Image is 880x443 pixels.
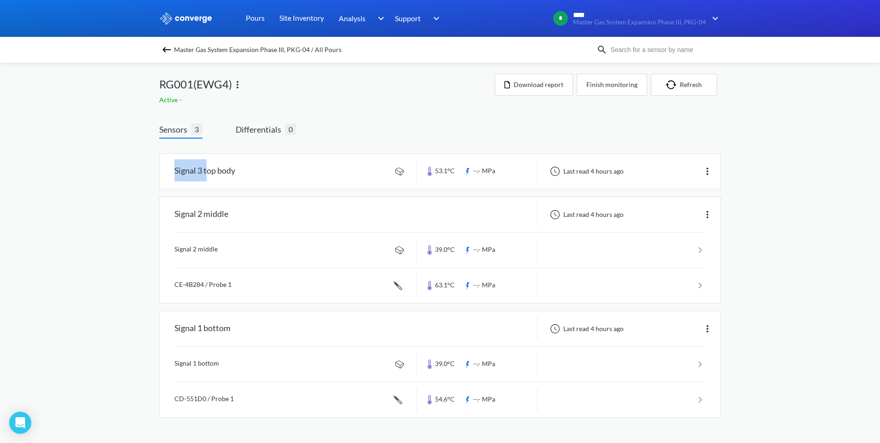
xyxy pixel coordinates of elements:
span: 0 [285,123,296,135]
div: Signal 1 bottom [174,317,231,341]
div: Open Intercom Messenger [9,412,31,434]
button: Refresh [651,74,717,96]
img: icon-search.svg [596,44,608,55]
span: Differentials [236,123,285,136]
span: Support [395,12,421,24]
img: icon-file.svg [504,81,510,88]
button: Finish monitoring [577,74,647,96]
img: backspace.svg [161,44,172,55]
span: Analysis [339,12,365,24]
div: Last read 4 hours ago [545,209,626,220]
span: Master Gas System Expansion Phase III, PKG-04 / All Pours [174,43,342,56]
span: - [179,96,184,104]
span: Active [159,96,179,104]
div: Signal 2 middle [174,203,228,227]
img: downArrow.svg [427,13,442,24]
img: more.svg [232,79,243,90]
img: more.svg [702,209,713,220]
input: Search for a sensor by name [608,45,719,55]
span: RG001(EWG4) [159,76,232,93]
img: logo_ewhite.svg [159,12,213,24]
img: more.svg [702,323,713,334]
span: 3 [191,123,203,135]
img: more.svg [702,166,713,177]
button: Download report [495,74,573,96]
img: downArrow.svg [706,13,721,24]
span: Master Gas System Expansion Phase III, PKG-04 [573,19,706,26]
img: icon-refresh.svg [666,80,680,89]
span: Sensors [159,123,191,136]
div: Last read 4 hours ago [545,323,626,334]
img: downArrow.svg [372,13,387,24]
